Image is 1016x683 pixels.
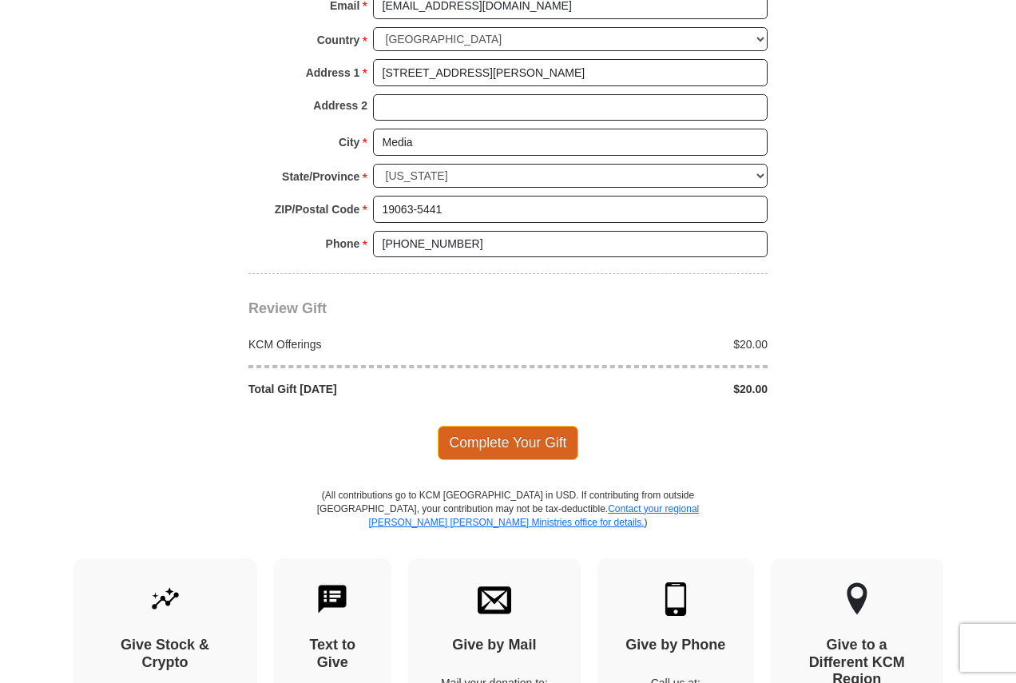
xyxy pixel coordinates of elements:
[240,381,509,397] div: Total Gift [DATE]
[316,489,700,558] p: (All contributions go to KCM [GEOGRAPHIC_DATA] in USD. If contributing from outside [GEOGRAPHIC_D...
[846,582,868,616] img: other-region
[659,582,693,616] img: mobile.svg
[306,62,360,84] strong: Address 1
[508,336,776,352] div: $20.00
[316,582,349,616] img: text-to-give.svg
[368,503,699,528] a: Contact your regional [PERSON_NAME] [PERSON_NAME] Ministries office for details.
[326,232,360,255] strong: Phone
[625,637,726,654] h4: Give by Phone
[313,94,367,117] strong: Address 2
[436,637,553,654] h4: Give by Mail
[149,582,182,616] img: give-by-stock.svg
[240,336,509,352] div: KCM Offerings
[275,198,360,220] strong: ZIP/Postal Code
[478,582,511,616] img: envelope.svg
[317,29,360,51] strong: Country
[438,426,579,459] span: Complete Your Gift
[248,300,327,316] span: Review Gift
[101,637,229,671] h4: Give Stock & Crypto
[339,131,359,153] strong: City
[302,637,364,671] h4: Text to Give
[282,165,359,188] strong: State/Province
[508,381,776,397] div: $20.00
